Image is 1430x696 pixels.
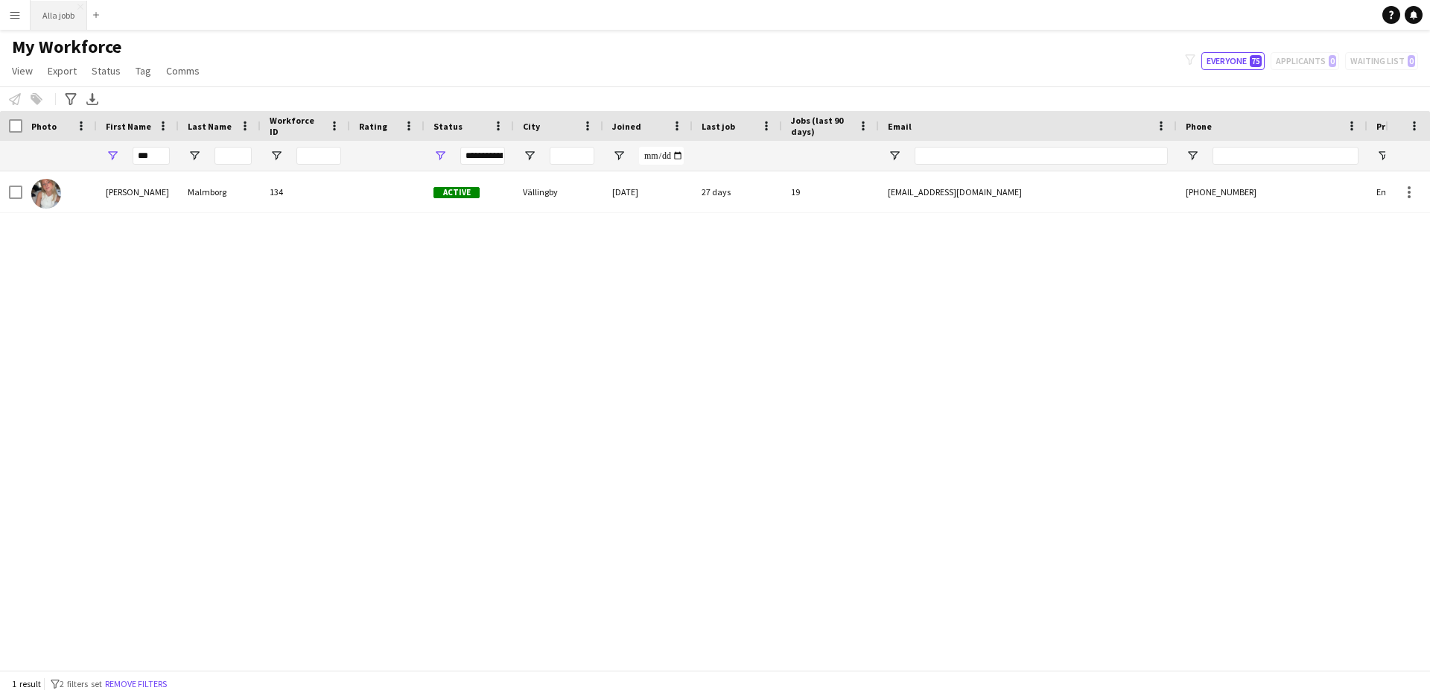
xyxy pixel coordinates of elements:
[523,121,540,132] span: City
[102,676,170,692] button: Remove filters
[433,149,447,162] button: Open Filter Menu
[514,171,603,212] div: Vällingby
[523,149,536,162] button: Open Filter Menu
[6,61,39,80] a: View
[1186,121,1212,132] span: Phone
[433,187,480,198] span: Active
[791,115,852,137] span: Jobs (last 90 days)
[60,678,102,689] span: 2 filters set
[42,61,83,80] a: Export
[782,171,879,212] div: 19
[1201,52,1265,70] button: Everyone75
[106,121,151,132] span: First Name
[160,61,206,80] a: Comms
[62,90,80,108] app-action-btn: Advanced filters
[693,171,782,212] div: 27 days
[12,36,121,58] span: My Workforce
[603,171,693,212] div: [DATE]
[31,121,57,132] span: Photo
[97,171,179,212] div: [PERSON_NAME]
[359,121,387,132] span: Rating
[433,121,463,132] span: Status
[550,147,594,165] input: City Filter Input
[879,171,1177,212] div: [EMAIL_ADDRESS][DOMAIN_NAME]
[702,121,735,132] span: Last job
[133,147,170,165] input: First Name Filter Input
[31,179,61,209] img: Ida Malmborg
[1376,149,1390,162] button: Open Filter Menu
[106,149,119,162] button: Open Filter Menu
[612,149,626,162] button: Open Filter Menu
[612,121,641,132] span: Joined
[1376,121,1406,132] span: Profile
[270,149,283,162] button: Open Filter Menu
[188,149,201,162] button: Open Filter Menu
[179,171,261,212] div: Malmborg
[1186,149,1199,162] button: Open Filter Menu
[188,121,232,132] span: Last Name
[1213,147,1358,165] input: Phone Filter Input
[31,1,87,30] button: Alla jobb
[888,121,912,132] span: Email
[214,147,252,165] input: Last Name Filter Input
[48,64,77,77] span: Export
[130,61,157,80] a: Tag
[915,147,1168,165] input: Email Filter Input
[83,90,101,108] app-action-btn: Export XLSX
[136,64,151,77] span: Tag
[296,147,341,165] input: Workforce ID Filter Input
[261,171,350,212] div: 134
[86,61,127,80] a: Status
[270,115,323,137] span: Workforce ID
[1177,171,1367,212] div: [PHONE_NUMBER]
[12,64,33,77] span: View
[1250,55,1262,67] span: 75
[166,64,200,77] span: Comms
[639,147,684,165] input: Joined Filter Input
[92,64,121,77] span: Status
[888,149,901,162] button: Open Filter Menu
